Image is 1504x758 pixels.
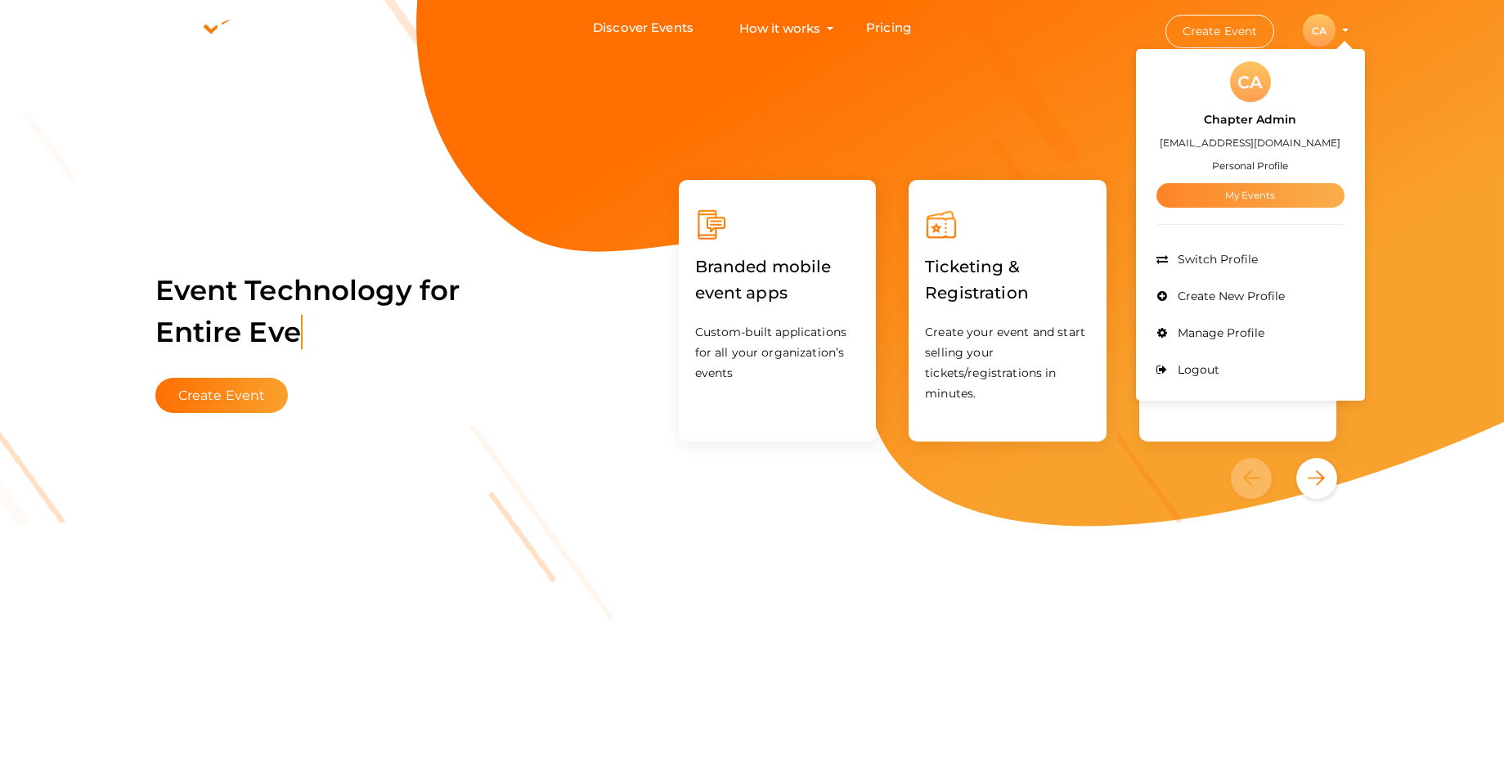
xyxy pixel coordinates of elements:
[695,322,860,383] p: Custom-built applications for all your organization’s events
[1303,14,1336,47] div: CA
[925,241,1090,318] label: Ticketing & Registration
[1231,458,1292,499] button: Previous
[866,13,911,43] a: Pricing
[1212,159,1288,172] small: Personal Profile
[1204,110,1296,129] label: Chapter Admin
[1174,325,1264,340] span: Manage Profile
[593,13,694,43] a: Discover Events
[1298,13,1340,47] button: CA
[1303,25,1336,37] profile-pic: CA
[1174,289,1285,303] span: Create New Profile
[155,249,460,374] label: Event Technology for
[155,315,303,349] span: Entire Eve
[734,13,825,43] button: How it works
[695,241,860,318] label: Branded mobile event apps
[1230,61,1271,102] div: CA
[925,322,1090,404] p: Create your event and start selling your tickets/registrations in minutes.
[1160,133,1340,152] label: [EMAIL_ADDRESS][DOMAIN_NAME]
[1296,458,1337,499] button: Next
[1156,183,1345,208] a: My Events
[1174,252,1258,267] span: Switch Profile
[925,286,1090,302] a: Ticketing & Registration
[1174,362,1219,377] span: Logout
[155,378,289,413] button: Create Event
[1165,15,1275,48] button: Create Event
[695,286,860,302] a: Branded mobile event apps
